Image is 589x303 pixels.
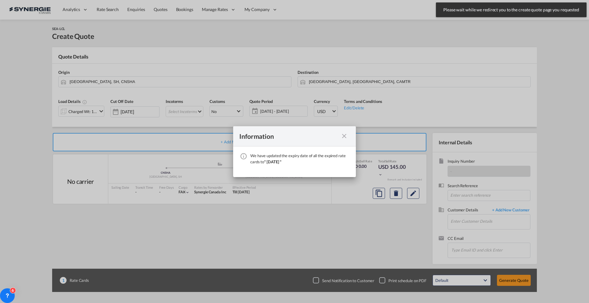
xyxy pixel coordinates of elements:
[341,132,348,140] md-icon: icon-close fg-AAA8AD cursor
[240,153,247,160] md-icon: icon-information-outline
[239,132,339,140] div: Information
[264,159,281,164] span: " [DATE] "
[250,153,350,165] div: We have updated the expiry date of all the expired rate cards to
[233,126,356,177] md-dialog: We have ...
[441,7,581,13] span: Please wait while we redirect you to the create quote page you requested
